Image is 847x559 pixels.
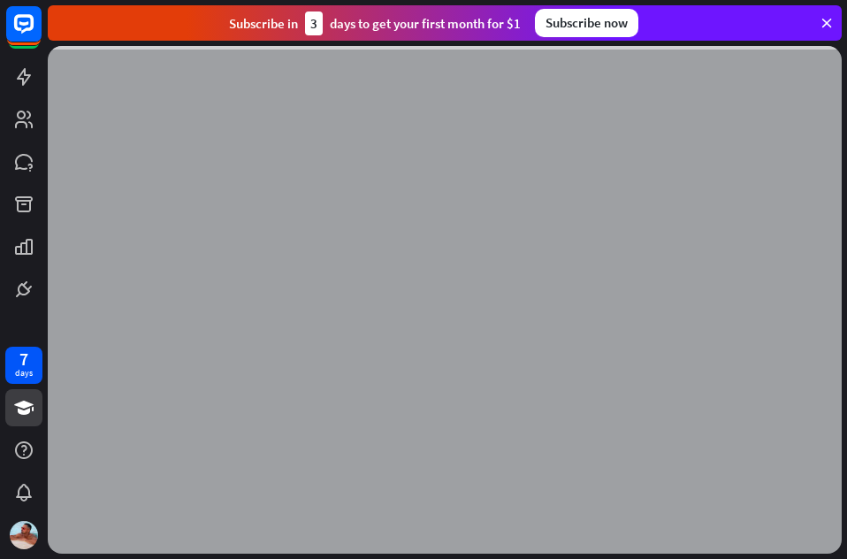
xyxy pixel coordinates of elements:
div: 7 [19,351,28,367]
a: 7 days [5,347,42,384]
div: Subscribe now [535,9,638,37]
div: 3 [305,11,323,35]
div: Subscribe in days to get your first month for $1 [229,11,521,35]
div: days [15,367,33,379]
